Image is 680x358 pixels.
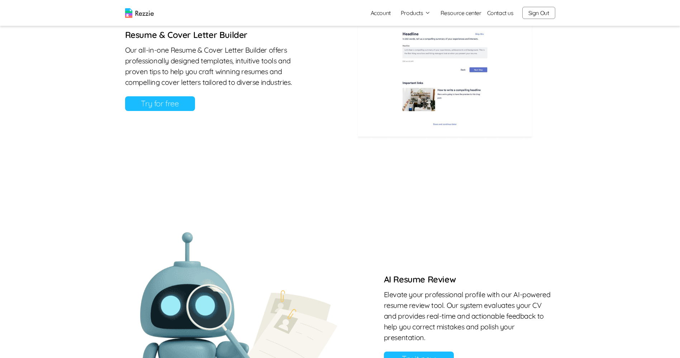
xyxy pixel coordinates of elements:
[125,96,195,111] a: Try for free
[522,7,555,19] button: Sign Out
[384,289,555,343] p: Elevate your professional profile with our AI-powered resume review tool. Our system evaluates yo...
[441,9,481,17] a: Resource center
[125,8,154,18] img: logo
[125,45,296,88] p: Our all-in-one Resume & Cover Letter Builder offers professionally designed templates, intuitive ...
[384,274,555,285] h6: AI Resume Review
[487,9,514,17] a: Contact us
[365,6,396,20] a: Account
[125,29,296,40] h6: Resume & Cover Letter Builder
[401,9,431,17] button: Products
